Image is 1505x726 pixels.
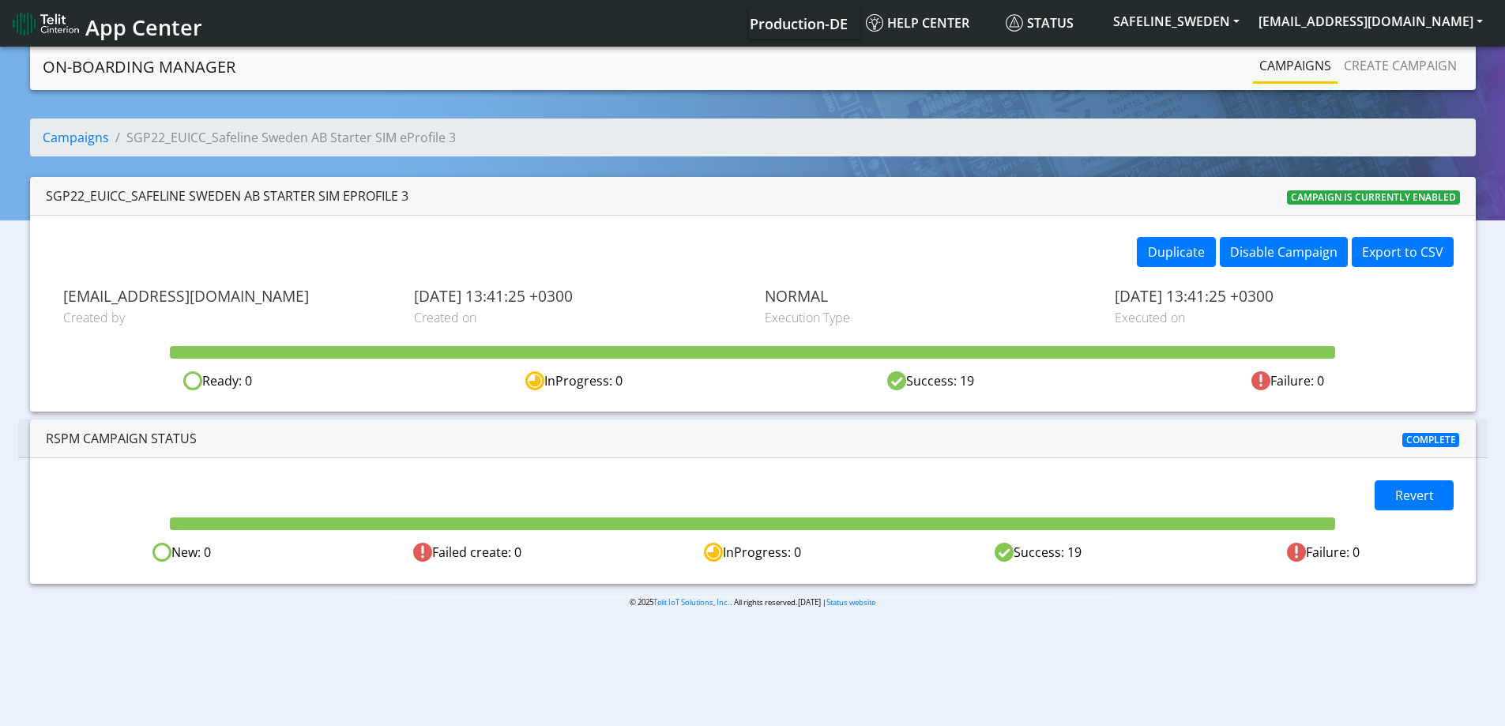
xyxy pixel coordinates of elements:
span: Status [1006,14,1074,32]
div: New: 0 [40,543,325,562]
img: in-progress.svg [525,371,544,390]
img: logo-telit-cinterion-gw-new.png [13,11,79,36]
button: Disable Campaign [1220,237,1348,267]
span: App Center [85,13,202,42]
span: Production-DE [750,14,848,33]
span: Execution Type [765,308,1092,327]
img: ready.svg [183,371,202,390]
a: Status website [826,597,875,608]
div: Success: 19 [895,543,1180,562]
li: SGP22_EUICC_Safeline Sweden AB Starter SIM eProfile 3 [109,128,456,147]
span: Campaign is currently enabled [1287,190,1460,205]
img: In progress [704,543,723,562]
span: Executed on [1115,308,1442,327]
div: Failure: 0 [1180,543,1465,562]
a: Telit IoT Solutions, Inc. [653,597,730,608]
div: InProgress: 0 [396,371,752,391]
img: success.svg [887,371,906,390]
button: [EMAIL_ADDRESS][DOMAIN_NAME] [1249,7,1492,36]
span: Revert [1395,487,1434,504]
span: Help center [866,14,969,32]
div: Success: 19 [753,371,1109,391]
span: Created on [414,308,741,327]
span: Complete [1402,433,1460,447]
div: SGP22_EUICC_Safeline Sweden AB Starter SIM eProfile 3 [46,186,408,205]
img: fail.svg [1251,371,1270,390]
img: Success [995,543,1014,562]
a: Campaigns [43,129,109,146]
div: Failure: 0 [1109,371,1465,391]
span: Created by [63,308,390,327]
img: Ready [152,543,171,562]
a: Campaigns [1253,50,1338,81]
a: Help center [860,7,999,39]
button: Revert [1375,480,1454,510]
p: © 2025 . All rights reserved.[DATE] | [388,596,1117,608]
span: RSPM Campaign Status [46,430,197,447]
a: Your current platform instance [749,7,847,39]
span: NORMAL [765,287,1092,305]
button: SAFELINE_SWEDEN [1104,7,1249,36]
span: [EMAIL_ADDRESS][DOMAIN_NAME] [63,287,390,305]
span: [DATE] 13:41:25 +0300 [1115,287,1442,305]
a: Create campaign [1338,50,1463,81]
button: Export to CSV [1352,237,1454,267]
button: Duplicate [1137,237,1216,267]
img: status.svg [1006,14,1023,32]
div: Failed create: 0 [325,543,610,562]
a: Status [999,7,1104,39]
div: InProgress: 0 [610,543,895,562]
a: App Center [13,6,200,40]
img: knowledge.svg [866,14,883,32]
nav: breadcrumb [30,118,1476,169]
div: Ready: 0 [40,371,396,391]
img: Failed [1287,543,1306,562]
img: Failed [413,543,432,562]
a: On-Boarding Manager [43,51,235,83]
span: [DATE] 13:41:25 +0300 [414,287,741,305]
